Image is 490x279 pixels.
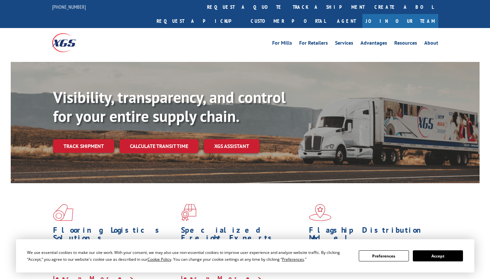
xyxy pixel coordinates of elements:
[335,40,353,48] a: Services
[16,239,474,272] div: Cookie Consent Prompt
[309,204,331,221] img: xgs-icon-flagship-distribution-model-red
[52,4,86,10] a: [PHONE_NUMBER]
[53,87,286,126] b: Visibility, transparency, and control for your entire supply chain.
[424,40,438,48] a: About
[299,40,328,48] a: For Retailers
[394,40,417,48] a: Resources
[360,40,387,48] a: Advantages
[330,14,362,28] a: Agent
[309,226,432,245] h1: Flagship Distribution Model
[53,139,114,153] a: Track shipment
[246,14,330,28] a: Customer Portal
[181,204,196,221] img: xgs-icon-focused-on-flooring-red
[181,226,304,245] h1: Specialized Freight Experts
[119,139,199,153] a: Calculate transit time
[53,226,176,245] h1: Flooring Logistics Solutions
[359,250,409,261] button: Preferences
[362,14,438,28] a: Join Our Team
[27,249,351,263] div: We use essential cookies to make our site work. With your consent, we may also use non-essential ...
[309,267,390,274] a: Learn More >
[272,40,292,48] a: For Mills
[204,139,259,153] a: XGS ASSISTANT
[53,204,73,221] img: xgs-icon-total-supply-chain-intelligence-red
[413,250,463,261] button: Accept
[282,257,304,262] span: Preferences
[147,257,171,262] span: Cookie Policy
[152,14,246,28] a: Request a pickup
